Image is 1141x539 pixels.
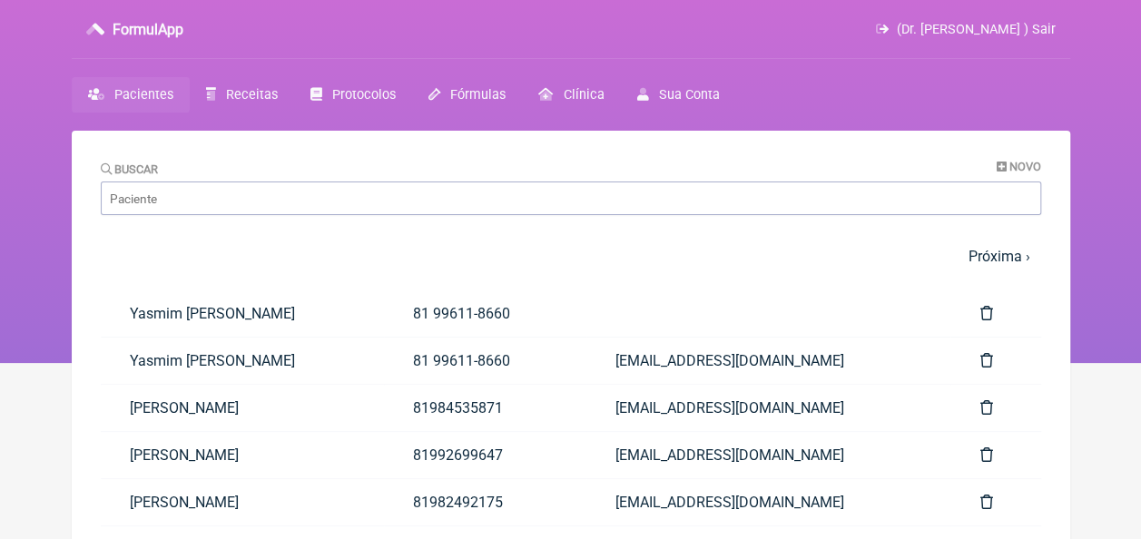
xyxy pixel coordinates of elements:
[876,22,1055,37] a: (Dr. [PERSON_NAME] ) Sair
[294,77,412,113] a: Protocolos
[384,479,586,525] a: 81982492175
[586,385,950,431] a: [EMAIL_ADDRESS][DOMAIN_NAME]
[586,432,950,478] a: [EMAIL_ADDRESS][DOMAIN_NAME]
[412,77,522,113] a: Fórmulas
[101,338,384,384] a: Yasmim [PERSON_NAME]
[72,77,190,113] a: Pacientes
[114,87,173,103] span: Pacientes
[101,432,384,478] a: [PERSON_NAME]
[101,181,1041,215] input: Paciente
[384,385,586,431] a: 81984535871
[384,432,586,478] a: 81992699647
[101,290,384,337] a: Yasmim [PERSON_NAME]
[101,237,1041,276] nav: pager
[226,87,278,103] span: Receitas
[586,479,950,525] a: [EMAIL_ADDRESS][DOMAIN_NAME]
[563,87,604,103] span: Clínica
[586,338,950,384] a: [EMAIL_ADDRESS][DOMAIN_NAME]
[659,87,720,103] span: Sua Conta
[332,87,396,103] span: Protocolos
[190,77,294,113] a: Receitas
[969,248,1030,265] a: Próxima ›
[101,162,159,176] label: Buscar
[384,290,586,337] a: 81 99611-8660
[101,385,384,431] a: [PERSON_NAME]
[113,21,183,38] h3: FormulApp
[450,87,506,103] span: Fórmulas
[897,22,1056,37] span: (Dr. [PERSON_NAME] ) Sair
[997,160,1041,173] a: Novo
[101,479,384,525] a: [PERSON_NAME]
[522,77,620,113] a: Clínica
[384,338,586,384] a: 81 99611-8660
[620,77,735,113] a: Sua Conta
[1009,160,1041,173] span: Novo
